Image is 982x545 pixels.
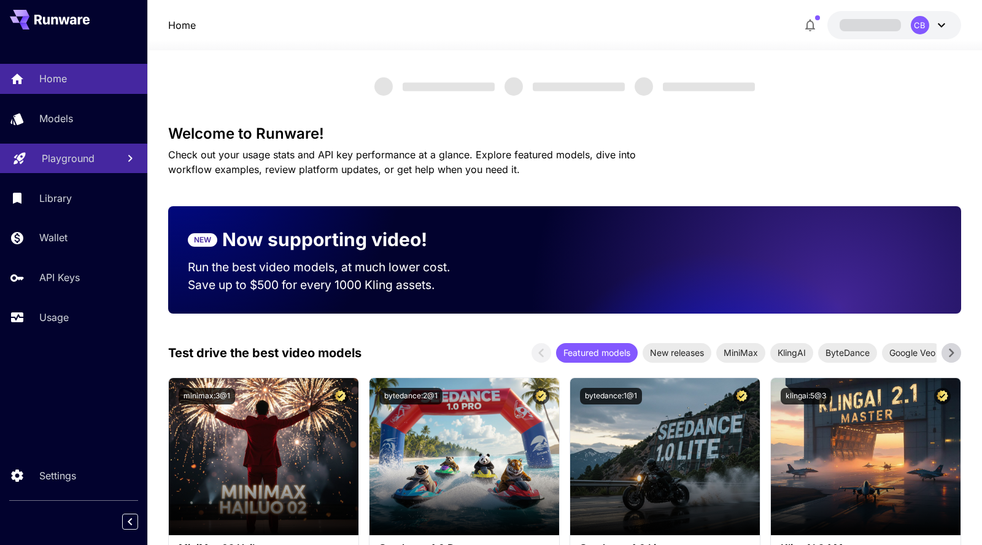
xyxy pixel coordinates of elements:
[770,346,813,359] span: KlingAI
[556,343,638,363] div: Featured models
[882,346,943,359] span: Google Veo
[818,343,877,363] div: ByteDance
[911,16,929,34] div: CB
[39,111,73,126] p: Models
[733,388,750,404] button: Certified Model – Vetted for best performance and includes a commercial license.
[556,346,638,359] span: Featured models
[643,343,711,363] div: New releases
[168,125,961,142] h3: Welcome to Runware!
[818,346,877,359] span: ByteDance
[771,378,961,535] img: alt
[168,18,196,33] nav: breadcrumb
[39,468,76,483] p: Settings
[369,378,559,535] img: alt
[39,310,69,325] p: Usage
[827,11,961,39] button: CB
[188,276,474,294] p: Save up to $500 for every 1000 Kling assets.
[168,344,361,362] p: Test drive the best video models
[168,18,196,33] a: Home
[716,346,765,359] span: MiniMax
[716,343,765,363] div: MiniMax
[332,388,349,404] button: Certified Model – Vetted for best performance and includes a commercial license.
[194,234,211,245] p: NEW
[580,388,642,404] button: bytedance:1@1
[131,511,147,533] div: Collapse sidebar
[39,230,68,245] p: Wallet
[168,149,636,176] span: Check out your usage stats and API key performance at a glance. Explore featured models, dive int...
[39,270,80,285] p: API Keys
[42,151,95,166] p: Playground
[882,343,943,363] div: Google Veo
[179,388,235,404] button: minimax:3@1
[781,388,831,404] button: klingai:5@3
[643,346,711,359] span: New releases
[222,226,427,253] p: Now supporting video!
[39,71,67,86] p: Home
[533,388,549,404] button: Certified Model – Vetted for best performance and includes a commercial license.
[39,191,72,206] p: Library
[770,343,813,363] div: KlingAI
[570,378,760,535] img: alt
[122,514,138,530] button: Collapse sidebar
[934,388,951,404] button: Certified Model – Vetted for best performance and includes a commercial license.
[169,378,358,535] img: alt
[188,258,474,276] p: Run the best video models, at much lower cost.
[379,388,443,404] button: bytedance:2@1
